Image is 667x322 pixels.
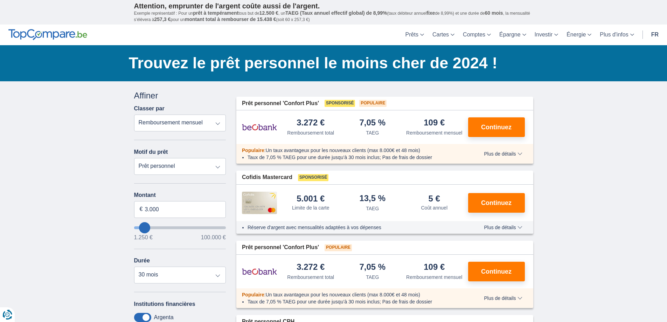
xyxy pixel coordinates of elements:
a: fr [647,25,663,45]
span: Populaire [359,100,387,107]
a: Cartes [428,25,459,45]
span: 100.000 € [201,235,226,240]
span: 257,3 € [154,16,171,22]
label: Institutions financières [134,301,195,307]
div: 7,05 % [359,263,385,272]
a: Énergie [562,25,596,45]
div: Affiner [134,90,226,102]
span: Plus de détails [484,225,522,230]
span: Un taux avantageux pour les nouveaux clients (max 8.000€ et 48 mois) [266,292,420,297]
div: Remboursement total [287,274,334,281]
span: montant total à rembourser de 15.438 € [185,16,276,22]
div: : [236,147,469,154]
p: Attention, emprunter de l'argent coûte aussi de l'argent. [134,2,533,10]
div: Remboursement mensuel [406,129,462,136]
div: 5.001 € [297,194,325,203]
span: Continuez [481,124,512,130]
span: Populaire [242,148,264,153]
span: 1.250 € [134,235,153,240]
button: Continuez [468,262,525,281]
span: prêt à tempérament [193,10,238,16]
label: Montant [134,192,226,198]
div: 3.272 € [297,263,325,272]
span: TAEG (Taux annuel effectif global) de 8,99% [285,10,387,16]
span: 12.500 € [259,10,279,16]
span: Cofidis Mastercard [242,173,292,181]
label: Argenta [154,314,174,321]
div: TAEG [366,274,379,281]
p: Exemple représentatif : Pour un tous but de , un (taux débiteur annuel de 8,99%) et une durée de ... [134,10,533,23]
div: 7,05 % [359,118,385,128]
span: Prêt personnel 'Confort Plus' [242,100,319,108]
span: Populaire [242,292,264,297]
button: Plus de détails [479,295,527,301]
span: € [140,205,143,213]
div: Remboursement mensuel [406,274,462,281]
a: Plus d'infos [596,25,638,45]
div: 109 € [424,118,445,128]
span: Prêt personnel 'Confort Plus' [242,244,319,252]
label: Durée [134,258,150,264]
div: Coût annuel [421,204,447,211]
div: : [236,291,469,298]
span: Plus de détails [484,151,522,156]
label: Classer par [134,105,165,112]
a: Prêts [401,25,428,45]
div: TAEG [366,129,379,136]
h1: Trouvez le prêt personnel le moins cher de 2024 ! [129,52,533,74]
div: TAEG [366,205,379,212]
button: Continuez [468,117,525,137]
label: Motif du prêt [134,149,168,155]
div: 5 € [429,194,440,203]
span: Sponsorisé [325,100,355,107]
div: Remboursement total [287,129,334,136]
img: pret personnel Beobank [242,263,277,280]
a: Comptes [459,25,495,45]
img: pret personnel Beobank [242,118,277,136]
span: Populaire [325,244,352,251]
span: Un taux avantageux pour les nouveaux clients (max 8.000€ et 48 mois) [266,148,420,153]
input: wantToBorrow [134,226,226,229]
span: Continuez [481,268,512,275]
div: 3.272 € [297,118,325,128]
a: Investir [530,25,563,45]
li: Taux de 7,05 % TAEG pour une durée jusqu’à 30 mois inclus; Pas de frais de dossier [248,298,464,305]
li: Réserve d'argent avec mensualités adaptées à vos dépenses [248,224,464,231]
li: Taux de 7,05 % TAEG pour une durée jusqu’à 30 mois inclus; Pas de frais de dossier [248,154,464,161]
span: 60 mois [485,10,503,16]
button: Plus de détails [479,151,527,157]
button: Plus de détails [479,225,527,230]
span: Continuez [481,200,512,206]
span: Sponsorisé [298,174,328,181]
span: fixe [426,10,435,16]
img: TopCompare [8,29,87,40]
div: Limite de la carte [292,204,329,211]
button: Continuez [468,193,525,213]
div: 13,5 % [359,194,385,204]
img: pret personnel Cofidis CC [242,192,277,214]
span: Plus de détails [484,296,522,301]
a: Épargne [495,25,530,45]
div: 109 € [424,263,445,272]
